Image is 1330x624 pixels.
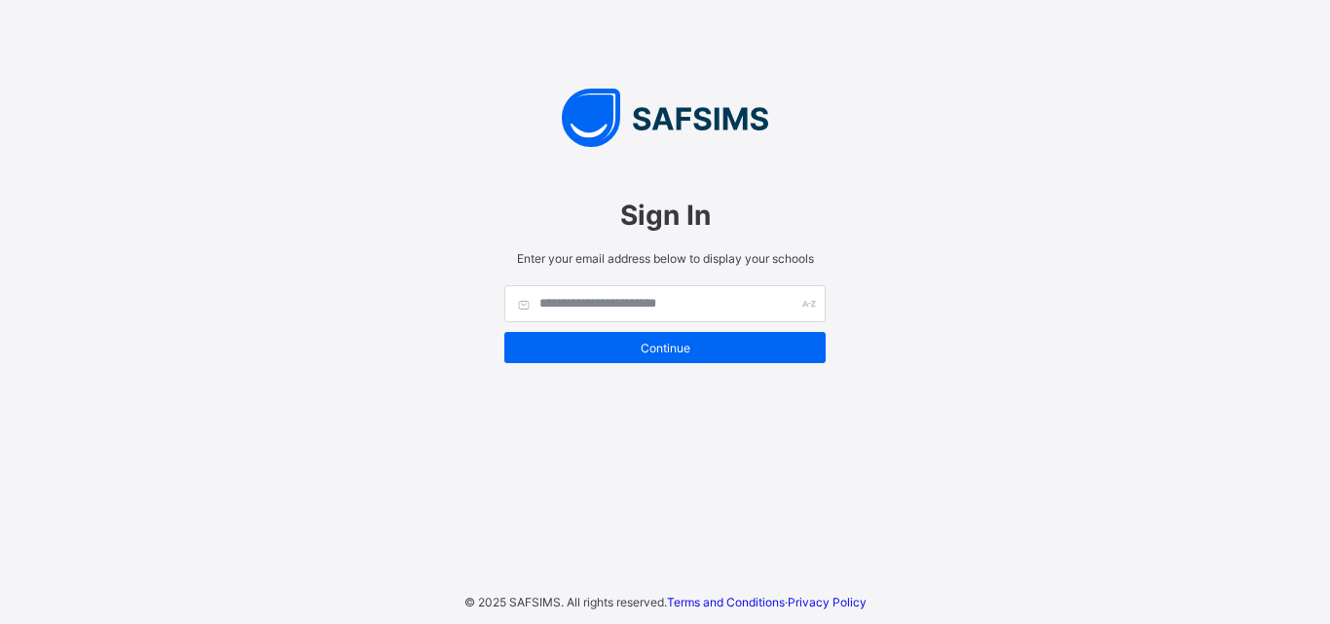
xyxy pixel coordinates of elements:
[464,595,667,609] span: © 2025 SAFSIMS. All rights reserved.
[485,89,845,147] img: SAFSIMS Logo
[504,199,826,232] span: Sign In
[788,595,867,609] a: Privacy Policy
[667,595,867,609] span: ·
[504,251,826,266] span: Enter your email address below to display your schools
[519,341,811,355] span: Continue
[667,595,785,609] a: Terms and Conditions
